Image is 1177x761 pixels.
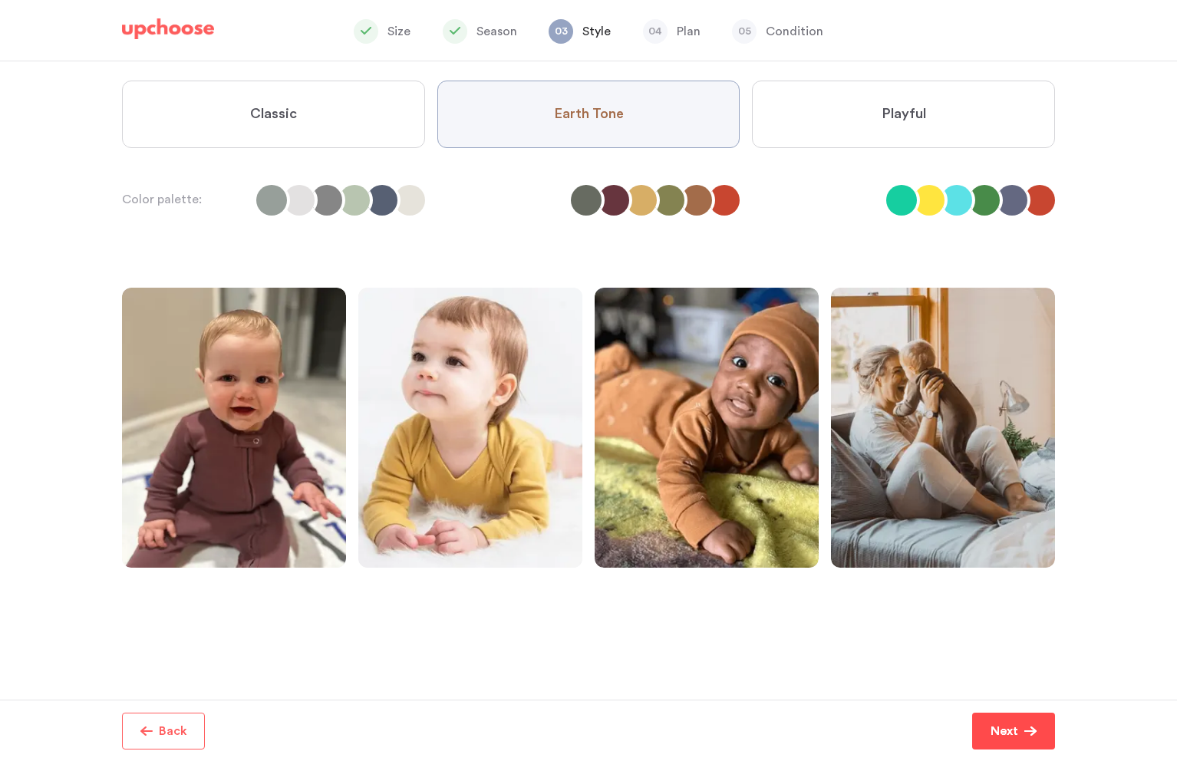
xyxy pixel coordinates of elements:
span: Playful [882,105,926,124]
span: Classic [250,105,297,124]
p: Season [476,22,517,41]
p: Style [582,22,611,41]
button: Back [122,713,205,749]
span: 04 [643,19,668,44]
p: Condition [766,22,823,41]
span: 03 [549,19,573,44]
p: Next [991,722,1018,740]
button: Next [972,713,1055,749]
img: UpChoose [122,18,214,40]
span: 05 [732,19,757,44]
span: Earth Tone [554,105,624,124]
p: Plan [677,22,701,41]
a: UpChoose [122,18,214,47]
p: Back [159,722,187,740]
p: Size [387,22,410,41]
